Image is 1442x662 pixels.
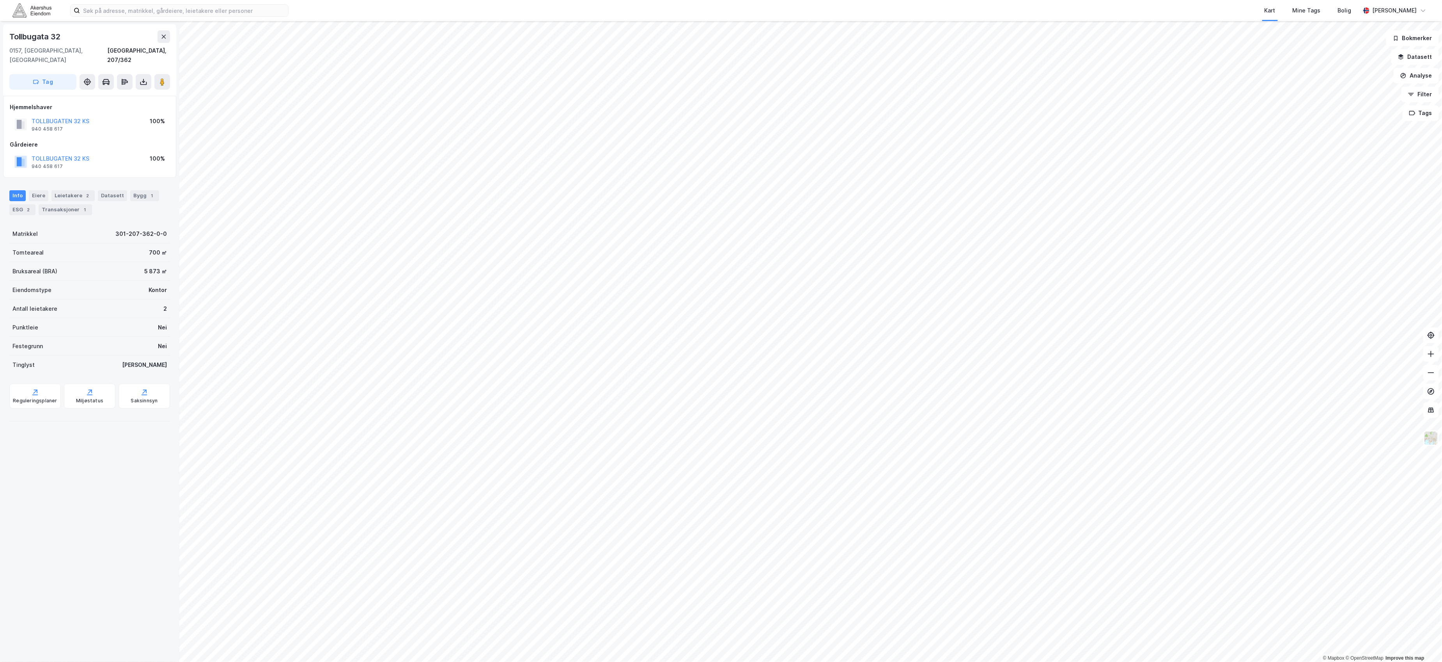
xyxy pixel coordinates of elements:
div: Tinglyst [12,360,35,370]
div: Gårdeiere [10,140,170,149]
div: Mine Tags [1293,6,1321,15]
div: Tollbugata 32 [9,30,62,43]
div: Reguleringsplaner [13,398,57,404]
div: Nei [158,323,167,332]
div: Bolig [1338,6,1352,15]
div: 0157, [GEOGRAPHIC_DATA], [GEOGRAPHIC_DATA] [9,46,107,65]
div: Kontrollprogram for chat [1403,625,1442,662]
div: Kontor [149,285,167,295]
iframe: Chat Widget [1403,625,1442,662]
button: Datasett [1391,49,1439,65]
div: Transaksjoner [39,204,92,215]
div: Antall leietakere [12,304,57,313]
img: akershus-eiendom-logo.9091f326c980b4bce74ccdd9f866810c.svg [12,4,51,17]
div: [GEOGRAPHIC_DATA], 207/362 [107,46,170,65]
div: Eiere [29,190,48,201]
div: 100% [150,117,165,126]
div: Miljøstatus [76,398,103,404]
div: Saksinnsyn [131,398,158,404]
div: Leietakere [51,190,95,201]
button: Bokmerker [1386,30,1439,46]
div: 1 [81,206,89,214]
div: Kart [1265,6,1275,15]
div: Matrikkel [12,229,38,239]
a: Mapbox [1323,655,1345,661]
input: Søk på adresse, matrikkel, gårdeiere, leietakere eller personer [80,5,288,16]
div: [PERSON_NAME] [122,360,167,370]
div: 940 458 617 [32,163,63,170]
div: ESG [9,204,35,215]
div: 940 458 617 [32,126,63,132]
button: Tags [1403,105,1439,121]
div: 100% [150,154,165,163]
div: 700 ㎡ [149,248,167,257]
button: Tag [9,74,76,90]
div: 2 [163,304,167,313]
div: Info [9,190,26,201]
div: Hjemmelshaver [10,103,170,112]
div: Bygg [130,190,159,201]
div: [PERSON_NAME] [1373,6,1417,15]
div: Festegrunn [12,342,43,351]
div: 1 [148,192,156,200]
img: Z [1424,431,1438,446]
div: Nei [158,342,167,351]
div: Datasett [98,190,127,201]
div: Punktleie [12,323,38,332]
a: Improve this map [1386,655,1424,661]
div: Eiendomstype [12,285,51,295]
a: OpenStreetMap [1346,655,1384,661]
div: Tomteareal [12,248,44,257]
div: Bruksareal (BRA) [12,267,57,276]
div: 301-207-362-0-0 [115,229,167,239]
button: Filter [1401,87,1439,102]
div: 2 [25,206,32,214]
button: Analyse [1394,68,1439,83]
div: 5 873 ㎡ [144,267,167,276]
div: 2 [84,192,92,200]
